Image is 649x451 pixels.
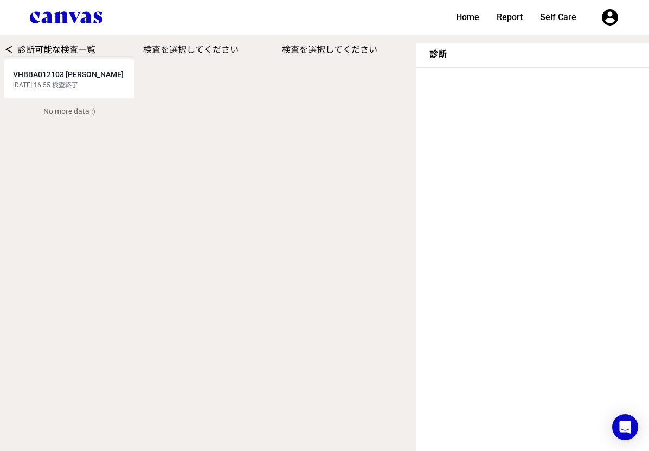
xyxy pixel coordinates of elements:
[600,8,620,27] i: account_circle
[4,100,134,123] div: No more data :)
[143,43,273,56] div: 検査を選択してください
[282,43,412,56] div: 検査を選択してください
[13,70,124,79] span: VHBBA012103 [PERSON_NAME]
[600,8,620,27] button: User menu
[4,45,13,55] a: ＜
[4,59,134,98] a: VHBBA012103 [PERSON_NAME] [DATE] 16:55 検査終了
[13,81,126,90] div: [DATE] 16:55 検査終了
[429,48,447,61] h3: 診断
[492,11,527,24] a: Report
[452,11,484,24] a: Home
[4,43,134,57] div: 診断可能な検査一覧
[612,414,638,440] div: Open Intercom Messenger
[536,11,581,24] a: Self Care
